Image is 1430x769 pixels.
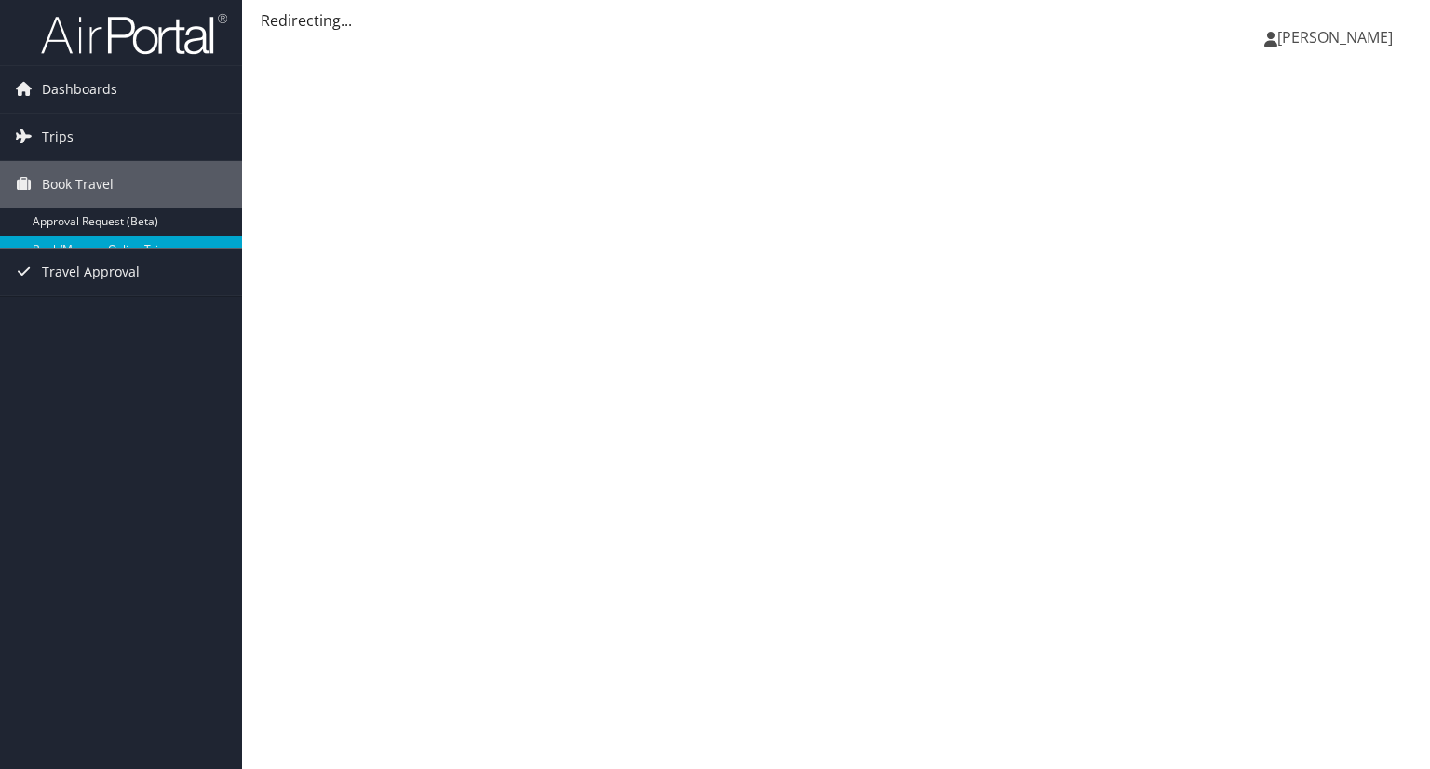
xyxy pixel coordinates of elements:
[42,161,114,208] span: Book Travel
[42,114,74,160] span: Trips
[1264,9,1411,65] a: [PERSON_NAME]
[42,249,140,295] span: Travel Approval
[42,66,117,113] span: Dashboards
[1277,27,1393,47] span: [PERSON_NAME]
[41,12,227,56] img: airportal-logo.png
[261,9,1411,32] div: Redirecting...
